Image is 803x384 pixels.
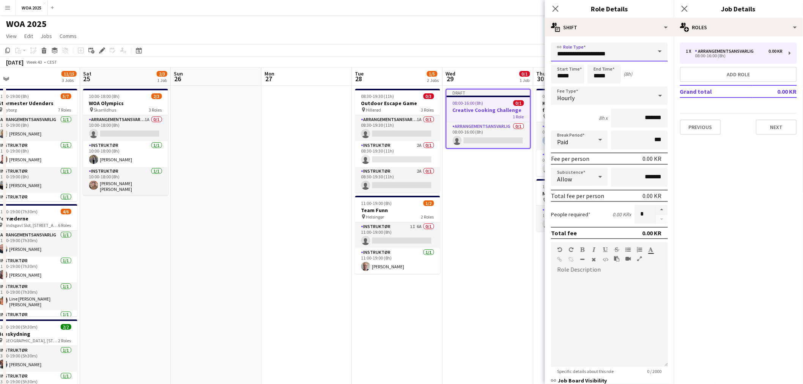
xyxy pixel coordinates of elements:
[551,211,590,218] label: People required
[674,18,803,36] div: Roles
[520,71,530,77] span: 0/1
[421,107,434,113] span: 3 Roles
[3,222,58,228] span: Hindsgavl Slot, [STREET_ADDRESS]
[83,89,168,195] div: 10:00-18:00 (8h)2/3WOA Olympics Skarrildhus3 RolesArrangementsansvarlig1A0/110:00-18:00 (8h) Inst...
[686,49,695,54] div: 1 x
[543,93,573,99] span: 08:00-16:00 (8h)
[58,107,71,113] span: 7 Roles
[453,100,483,106] span: 08:00-16:00 (8h)
[355,207,440,214] h3: Team Funn
[61,93,71,99] span: 5/7
[6,58,24,66] div: [DATE]
[537,122,622,150] app-card-role: Arrangementsansvarlig1/108:00-16:00 (8h)[PERSON_NAME] [PERSON_NAME]
[89,93,120,99] span: 10:00-18:00 (8h)
[355,222,440,248] app-card-role: Instruktør1I6A0/111:00-19:00 (8h)
[354,74,364,83] span: 28
[61,209,71,214] span: 4/6
[157,77,167,83] div: 1 Job
[557,247,562,253] button: Undo
[82,74,91,83] span: 25
[355,196,440,274] app-job-card: 11:00-19:00 (8h)1/2Team Funn Helsingør2 RolesInstruktør1I6A0/111:00-19:00 (8h) Instruktør1/111:00...
[61,324,71,330] span: 2/2
[355,141,440,167] app-card-role: Instruktør2A0/108:30-19:30 (11h)
[38,31,55,41] a: Jobs
[537,89,622,176] app-job-card: 08:00-16:00 (8h)1/2Kommunikaos med facilitering [PERSON_NAME] [GEOGRAPHIC_DATA] og [GEOGRAPHIC_DA...
[445,74,456,83] span: 29
[355,248,440,274] app-card-role: Instruktør1/111:00-19:00 (8h)[PERSON_NAME]
[680,120,721,135] button: Previous
[157,71,167,77] span: 2/3
[25,59,44,65] span: Week 43
[21,31,36,41] a: Edit
[642,229,662,237] div: 0.00 KR
[83,167,168,195] app-card-role: Instruktør1/110:00-18:00 (8h)[PERSON_NAME] [PERSON_NAME]
[424,200,434,206] span: 1/2
[361,93,394,99] span: 08:30-19:30 (11h)
[520,77,530,83] div: 1 Job
[551,368,620,374] span: Specific details about this role
[62,77,76,83] div: 3 Jobs
[446,70,456,77] span: Wed
[41,33,52,39] span: Jobs
[568,247,574,253] button: Redo
[674,4,803,14] h3: Job Details
[537,70,546,77] span: Thu
[537,100,622,113] h3: Kommunikaos med facilitering
[537,190,622,197] h3: MTB tur
[3,107,17,113] span: Nyborg
[686,54,783,58] div: 08:00-16:00 (8h)
[613,211,631,218] div: 0.00 KR x
[648,247,653,253] button: Text Color
[643,155,662,162] div: 0.00 KR
[637,256,642,262] button: Fullscreen
[265,70,274,77] span: Mon
[263,74,274,83] span: 27
[83,70,91,77] span: Sat
[424,93,434,99] span: 0/3
[6,33,17,39] span: View
[557,138,568,146] span: Paid
[545,4,674,14] h3: Role Details
[537,150,622,176] app-card-role: Instruktør7A0/108:00-16:00 (8h)
[355,115,440,141] app-card-role: Arrangementsansvarlig1A0/108:30-19:30 (11h)
[753,85,797,98] td: 0.00 KR
[58,338,71,343] span: 2 Roles
[580,247,585,253] button: Bold
[557,175,572,183] span: Allow
[756,120,797,135] button: Next
[427,77,439,83] div: 2 Jobs
[513,114,524,120] span: 1 Role
[591,257,597,263] button: Clear Formatting
[680,85,753,98] td: Grand total
[513,100,524,106] span: 0/1
[537,206,622,231] app-card-role: Instruktør1A0/111:30-17:30 (6h)
[58,222,71,228] span: 6 Roles
[355,167,440,193] app-card-role: Instruktør2A0/108:30-19:30 (11h)
[591,247,597,253] button: Italic
[57,31,80,41] a: Comms
[446,89,531,149] app-job-card: Draft08:00-16:00 (8h)0/1Creative Cooking Challenge1 RoleArrangementsansvarlig0/108:00-16:00 (8h)
[173,74,183,83] span: 26
[637,247,642,253] button: Ordered List
[94,107,117,113] span: Skarrildhus
[695,49,757,54] div: Arrangementsansvarlig
[551,229,577,237] div: Total fee
[614,256,619,262] button: Paste as plain text
[537,179,622,231] app-job-card: 11:30-17:30 (6h)0/1MTB tur VIA [GEOGRAPHIC_DATA] - Campus [GEOGRAPHIC_DATA], [STREET_ADDRESS]1 Ro...
[149,107,162,113] span: 3 Roles
[603,257,608,263] button: HTML Code
[83,115,168,141] app-card-role: Arrangementsansvarlig1A0/110:00-18:00 (8h)
[625,247,631,253] button: Unordered List
[83,100,168,107] h3: WOA Olympics
[151,93,162,99] span: 2/3
[447,90,530,96] div: Draft
[61,71,77,77] span: 11/15
[355,100,440,107] h3: Outdoor Escape Game
[641,368,668,374] span: 0 / 2000
[625,256,631,262] button: Insert video
[83,141,168,167] app-card-role: Instruktør1/110:00-18:00 (8h)[PERSON_NAME]
[447,107,530,113] h3: Creative Cooking Challenge
[656,205,668,215] button: Increase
